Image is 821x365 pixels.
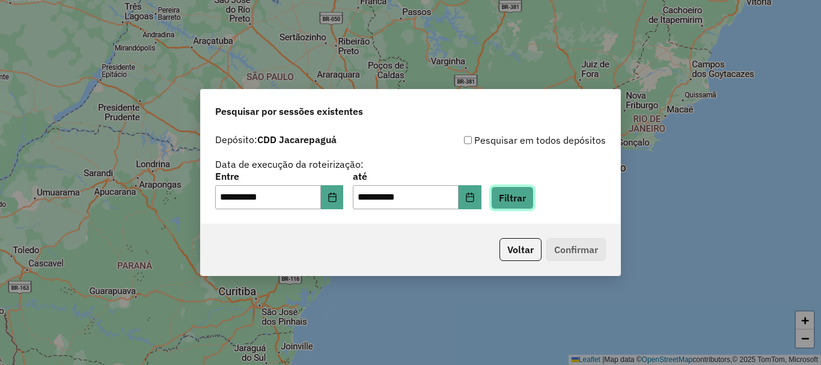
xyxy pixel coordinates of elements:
[410,133,606,147] div: Pesquisar em todos depósitos
[321,185,344,209] button: Choose Date
[215,157,364,171] label: Data de execução da roteirização:
[215,132,337,147] label: Depósito:
[215,104,363,118] span: Pesquisar por sessões existentes
[459,185,481,209] button: Choose Date
[215,169,343,183] label: Entre
[353,169,481,183] label: até
[499,238,542,261] button: Voltar
[491,186,534,209] button: Filtrar
[257,133,337,146] strong: CDD Jacarepaguá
